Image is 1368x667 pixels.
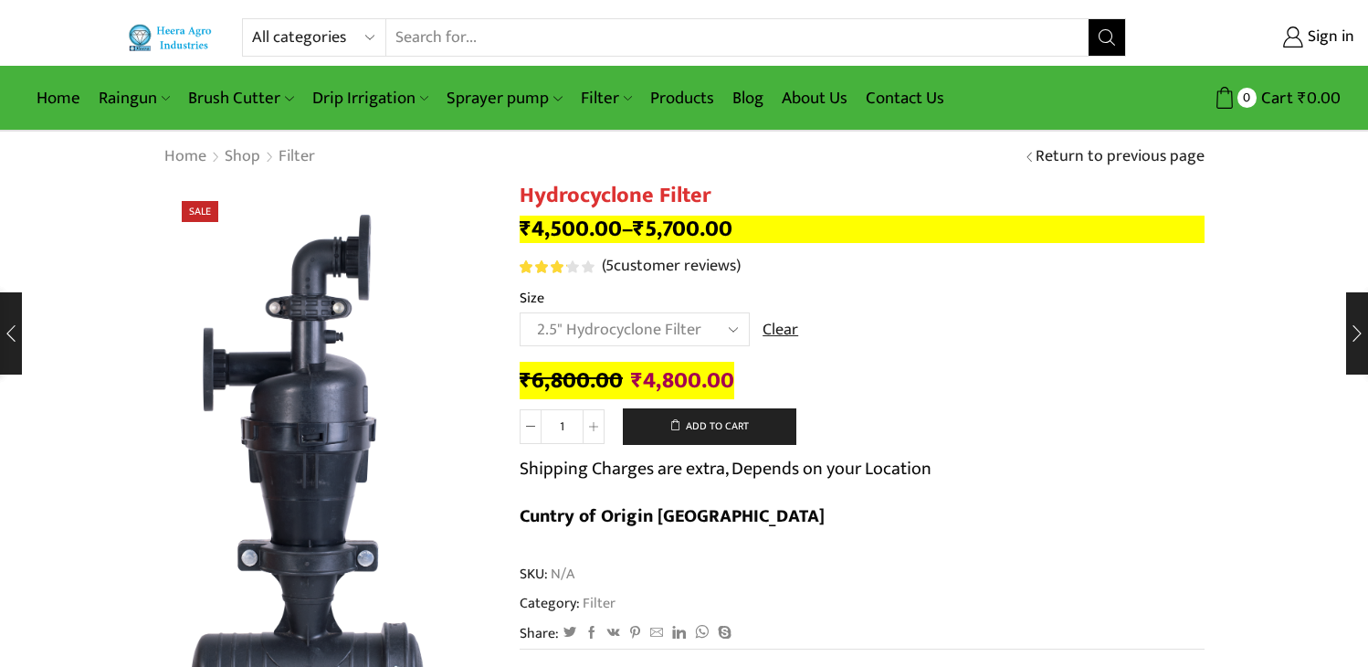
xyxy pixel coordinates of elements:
span: Sign in [1303,26,1354,49]
input: Product quantity [542,409,583,444]
span: N/A [548,564,574,585]
a: 0 Cart ₹0.00 [1144,81,1341,115]
a: Brush Cutter [179,77,302,120]
span: Rated out of 5 based on customer ratings [520,260,567,273]
a: Filter [580,591,616,615]
span: Sale [182,201,218,222]
a: Home [163,145,207,169]
b: Cuntry of Origin [GEOGRAPHIC_DATA] [520,501,825,532]
nav: Breadcrumb [163,145,316,169]
bdi: 6,800.00 [520,362,623,399]
span: Share: [520,623,559,644]
a: (5customer reviews) [602,255,741,279]
bdi: 4,800.00 [631,362,734,399]
span: ₹ [520,362,531,399]
button: Search button [1089,19,1125,56]
a: Sprayer pump [437,77,571,120]
a: Raingun [89,77,179,120]
span: 5 [605,252,614,280]
span: Cart [1257,86,1293,111]
p: Shipping Charges are extra, Depends on your Location [520,454,931,483]
p: – [520,216,1205,243]
a: Blog [723,77,773,120]
span: 0 [1237,88,1257,107]
a: Contact Us [857,77,953,120]
a: About Us [773,77,857,120]
a: Drip Irrigation [303,77,437,120]
input: Search for... [386,19,1089,56]
button: Add to cart [623,408,796,445]
h1: Hydrocyclone Filter [520,183,1205,209]
span: ₹ [520,210,531,248]
span: Category: [520,593,616,614]
span: ₹ [631,362,643,399]
label: Size [520,288,544,309]
a: Filter [572,77,641,120]
a: Sign in [1153,21,1354,54]
span: SKU: [520,564,1205,585]
a: Shop [224,145,261,169]
a: Clear options [763,319,798,343]
a: Return to previous page [1036,145,1205,169]
a: Products [641,77,723,120]
bdi: 4,500.00 [520,210,622,248]
bdi: 5,700.00 [633,210,732,248]
span: ₹ [1298,84,1307,112]
span: 5 [520,260,597,273]
span: ₹ [633,210,645,248]
div: Rated 3.20 out of 5 [520,260,594,273]
a: Home [27,77,89,120]
bdi: 0.00 [1298,84,1341,112]
a: Filter [278,145,316,169]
